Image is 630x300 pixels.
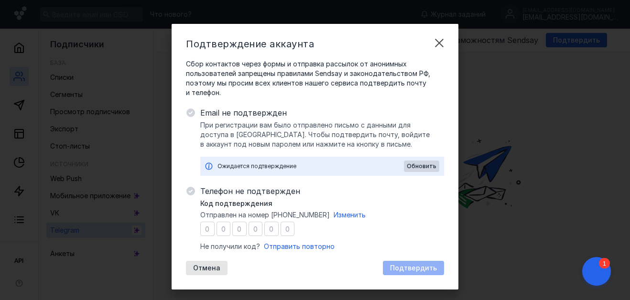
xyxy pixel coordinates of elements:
[217,222,231,236] input: 0
[186,261,228,275] button: Отмена
[407,163,436,170] span: Обновить
[281,222,295,236] input: 0
[22,6,33,16] div: 1
[200,185,444,197] span: Телефон не подтвержден
[200,210,330,220] span: Отправлен на номер [PHONE_NUMBER]
[232,222,247,236] input: 0
[200,222,215,236] input: 0
[264,242,335,251] button: Отправить повторно
[200,120,444,149] span: При регистрации вам было отправлено письмо с данными для доступа в [GEOGRAPHIC_DATA]. Чтобы подтв...
[193,264,220,272] span: Отмена
[200,242,260,251] span: Не получили код?
[217,161,404,171] div: Ожидается подтверждение
[334,211,366,219] span: Изменить
[264,222,279,236] input: 0
[200,107,444,118] span: Email не подтвержден
[404,161,439,172] button: Обновить
[186,59,444,97] span: Сбор контактов через формы и отправка рассылок от анонимных пользователей запрещены правилами Sen...
[200,199,272,208] span: Код подтверждения
[264,242,335,250] span: Отправить повторно
[249,222,263,236] input: 0
[334,210,366,220] button: Изменить
[186,38,314,50] span: Подтверждение аккаунта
